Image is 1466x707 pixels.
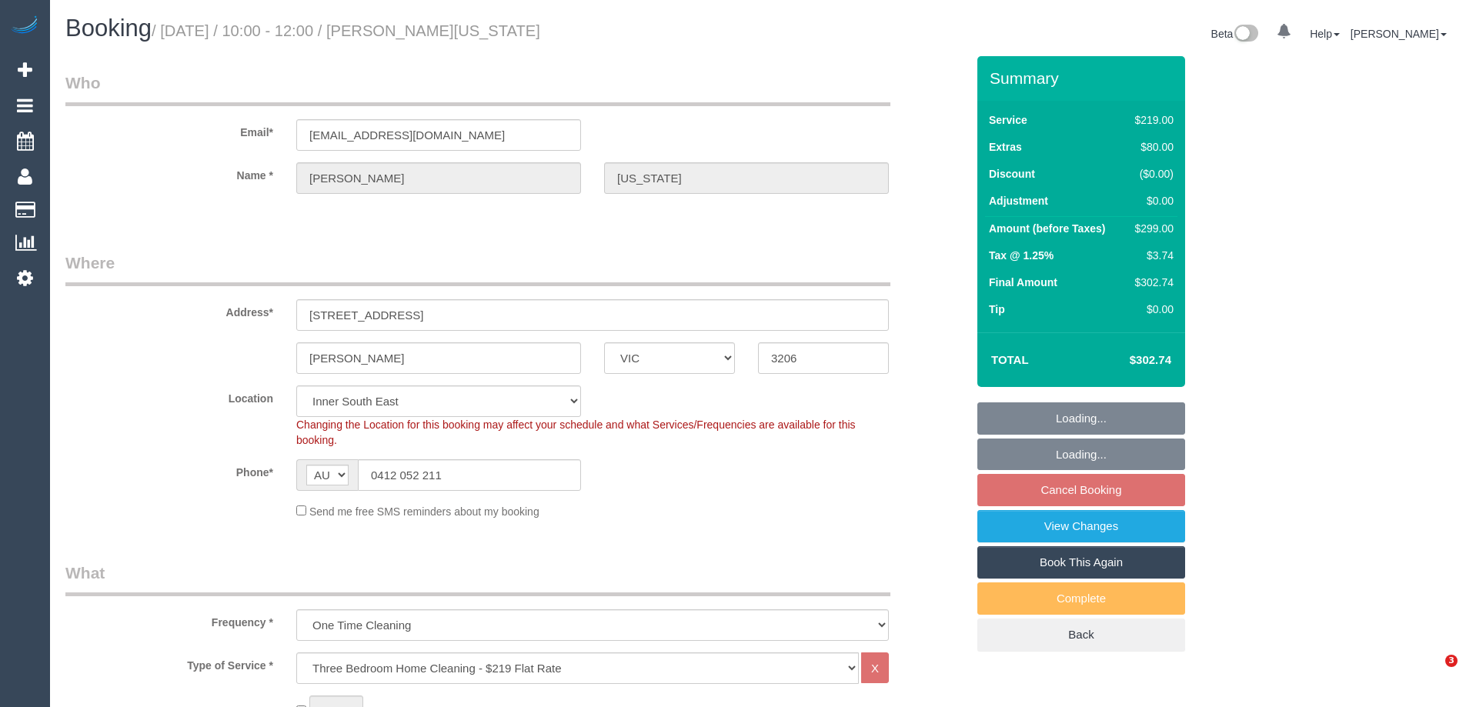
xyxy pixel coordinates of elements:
span: Changing the Location for this booking may affect your schedule and what Services/Frequencies are... [296,419,856,446]
a: Back [977,619,1185,651]
label: Name * [54,162,285,183]
a: Book This Again [977,546,1185,579]
a: View Changes [977,510,1185,542]
span: Booking [65,15,152,42]
input: Post Code* [758,342,889,374]
div: ($0.00) [1129,166,1174,182]
a: [PERSON_NAME] [1351,28,1447,40]
legend: What [65,562,890,596]
label: Service [989,112,1027,128]
span: 3 [1445,655,1458,667]
div: $299.00 [1129,221,1174,236]
label: Final Amount [989,275,1057,290]
label: Tip [989,302,1005,317]
label: Phone* [54,459,285,480]
input: First Name* [296,162,581,194]
label: Amount (before Taxes) [989,221,1105,236]
label: Extras [989,139,1022,155]
label: Frequency * [54,609,285,630]
small: / [DATE] / 10:00 - 12:00 / [PERSON_NAME][US_STATE] [152,22,540,39]
label: Tax @ 1.25% [989,248,1054,263]
legend: Who [65,72,890,106]
div: $0.00 [1129,193,1174,208]
div: $80.00 [1129,139,1174,155]
input: Suburb* [296,342,581,374]
div: $302.74 [1129,275,1174,290]
span: Send me free SMS reminders about my booking [309,505,539,518]
img: Automaid Logo [9,15,40,37]
label: Type of Service * [54,652,285,673]
label: Location [54,385,285,406]
div: $3.74 [1129,248,1174,263]
iframe: Intercom live chat [1414,655,1451,692]
a: Beta [1211,28,1259,40]
a: Help [1310,28,1340,40]
label: Adjustment [989,193,1048,208]
input: Email* [296,119,581,151]
h3: Summary [990,69,1177,87]
h4: $302.74 [1084,354,1171,367]
input: Last Name* [604,162,889,194]
input: Phone* [358,459,581,491]
legend: Where [65,252,890,286]
div: $219.00 [1129,112,1174,128]
label: Email* [54,119,285,140]
strong: Total [991,353,1029,366]
div: $0.00 [1129,302,1174,317]
label: Address* [54,299,285,320]
label: Discount [989,166,1035,182]
img: New interface [1233,25,1258,45]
